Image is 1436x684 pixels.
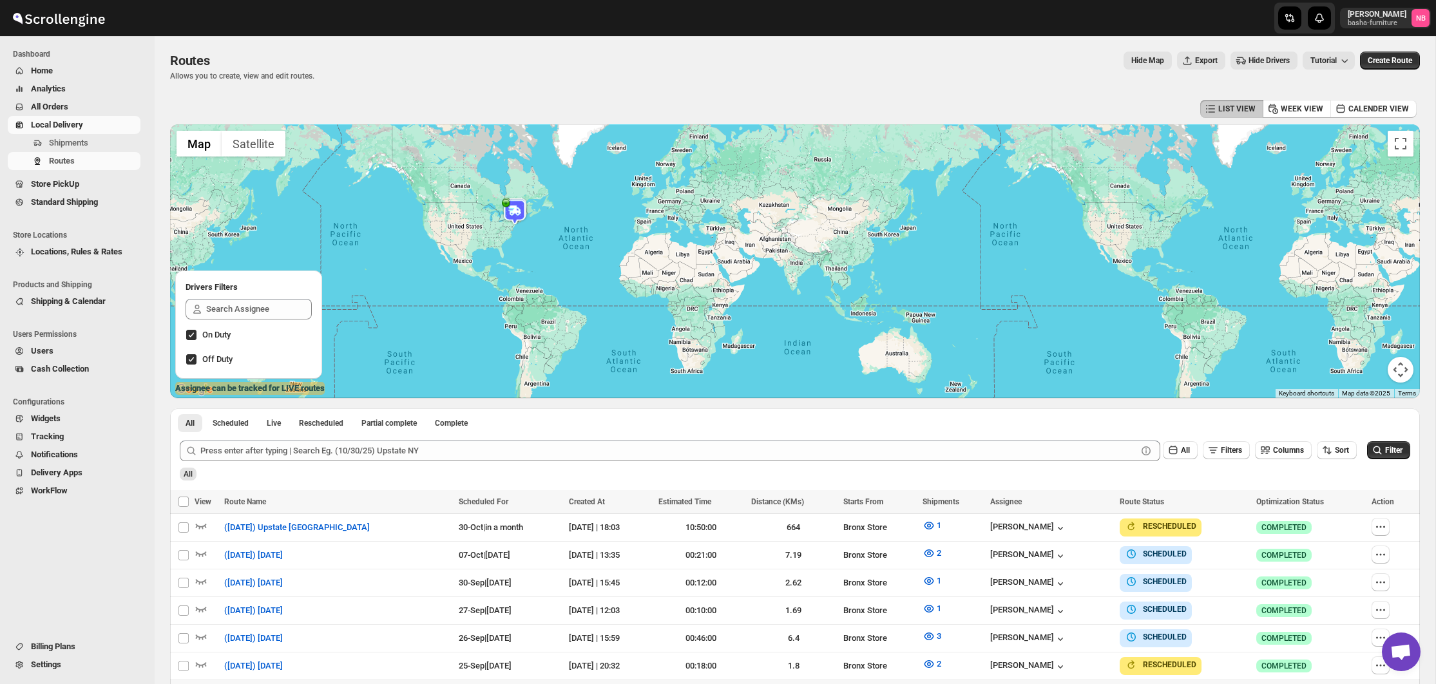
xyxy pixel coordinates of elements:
[1221,446,1242,455] span: Filters
[8,464,140,482] button: Delivery Apps
[915,571,949,591] button: 1
[569,521,651,534] div: [DATE] | 18:03
[175,382,325,395] label: Assignee can be tracked for LIVE routes
[1125,547,1187,560] button: SCHEDULED
[1256,497,1324,506] span: Optimization Status
[216,517,378,538] button: ([DATE]) Upstate [GEOGRAPHIC_DATA]
[216,628,291,649] button: ([DATE]) [DATE]
[1335,446,1349,455] span: Sort
[213,418,249,428] span: Scheduled
[751,576,836,589] div: 2.62
[299,418,343,428] span: Rescheduled
[459,550,510,560] span: 07-Oct | [DATE]
[569,497,605,506] span: Created At
[31,84,66,93] span: Analytics
[1203,441,1250,459] button: Filters
[843,549,914,562] div: Bronx Store
[937,548,941,558] span: 2
[923,497,959,506] span: Shipments
[206,299,312,319] input: Search Assignee
[1330,100,1417,118] button: CALENDER VIEW
[843,521,914,534] div: Bronx Store
[224,660,283,672] span: ([DATE]) [DATE]
[915,515,949,536] button: 1
[8,360,140,378] button: Cash Collection
[1382,632,1421,671] div: Open chat
[843,632,914,645] div: Bronx Store
[658,660,743,672] div: 00:18:00
[184,470,193,479] span: All
[1230,52,1297,70] button: Hide Drivers
[1388,357,1413,383] button: Map camera controls
[8,292,140,310] button: Shipping & Calendar
[186,281,312,294] h2: Drivers Filters
[569,576,651,589] div: [DATE] | 15:45
[8,62,140,80] button: Home
[1143,549,1187,558] b: SCHEDULED
[1177,52,1225,70] button: Export
[1412,9,1430,27] span: Nael Basha
[222,131,285,157] button: Show satellite imagery
[1273,446,1304,455] span: Columns
[1120,497,1164,506] span: Route Status
[937,631,941,641] span: 3
[224,549,283,562] span: ([DATE]) [DATE]
[915,543,949,564] button: 2
[1143,605,1187,614] b: SCHEDULED
[1261,578,1307,588] span: COMPLETED
[31,486,68,495] span: WorkFlow
[224,497,266,506] span: Route Name
[49,156,75,166] span: Routes
[1261,605,1307,616] span: COMPLETED
[1143,577,1187,586] b: SCHEDULED
[31,197,98,207] span: Standard Shipping
[1249,55,1290,66] span: Hide Drivers
[843,604,914,617] div: Bronx Store
[202,354,233,364] span: Off Duty
[1303,52,1355,70] button: Tutorial
[1143,522,1196,531] b: RESCHEDULED
[937,576,941,585] span: 1
[31,641,75,651] span: Billing Plans
[195,497,211,506] span: View
[1143,660,1196,669] b: RESCHEDULED
[1340,8,1431,28] button: User menu
[990,497,1022,506] span: Assignee
[31,296,106,306] span: Shipping & Calendar
[990,605,1067,618] button: [PERSON_NAME]
[8,482,140,500] button: WorkFlow
[186,418,195,428] span: All
[13,329,146,339] span: Users Permissions
[1360,52,1420,70] button: Create Route
[216,656,291,676] button: ([DATE]) [DATE]
[1342,390,1390,397] span: Map data ©2025
[990,632,1067,645] button: [PERSON_NAME]
[751,632,836,645] div: 6.4
[178,414,202,432] button: All routes
[751,521,836,534] div: 664
[990,660,1067,673] button: [PERSON_NAME]
[459,605,512,615] span: 27-Sep | [DATE]
[1398,390,1416,397] a: Terms (opens in new tab)
[459,497,508,506] span: Scheduled For
[31,432,64,441] span: Tracking
[1124,52,1172,70] button: Map action label
[459,633,512,643] span: 26-Sep | [DATE]
[170,71,314,81] p: Allows you to create, view and edit routes.
[1200,100,1263,118] button: LIST VIEW
[10,2,107,34] img: ScrollEngine
[8,656,140,674] button: Settings
[1255,441,1312,459] button: Columns
[569,549,651,562] div: [DATE] | 13:35
[8,243,140,261] button: Locations, Rules & Rates
[8,152,140,170] button: Routes
[915,654,949,674] button: 2
[8,446,140,464] button: Notifications
[1218,104,1256,114] span: LIST VIEW
[13,397,146,407] span: Configurations
[200,441,1137,461] input: Press enter after typing | Search Eg. (10/30/25) Upstate NY
[13,280,146,290] span: Products and Shipping
[224,521,370,534] span: ([DATE]) Upstate [GEOGRAPHIC_DATA]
